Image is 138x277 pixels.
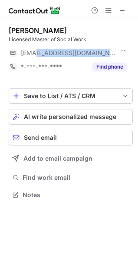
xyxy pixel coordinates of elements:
div: Save to List / ATS / CRM [24,92,118,99]
button: save-profile-one-click [9,88,133,104]
img: ContactOut v5.3.10 [9,5,61,16]
div: Licensed Master of Social Work [9,36,133,43]
button: AI write personalized message [9,109,133,125]
div: [PERSON_NAME] [9,26,67,35]
span: [EMAIL_ADDRESS][DOMAIN_NAME] [21,49,117,57]
button: Add to email campaign [9,151,133,166]
button: Send email [9,130,133,145]
span: Send email [24,134,57,141]
span: Notes [23,191,129,199]
span: AI write personalized message [24,113,116,120]
button: Find work email [9,171,133,184]
span: Find work email [23,174,129,181]
span: Add to email campaign [23,155,92,162]
button: Reveal Button [92,63,127,71]
button: Notes [9,189,133,201]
